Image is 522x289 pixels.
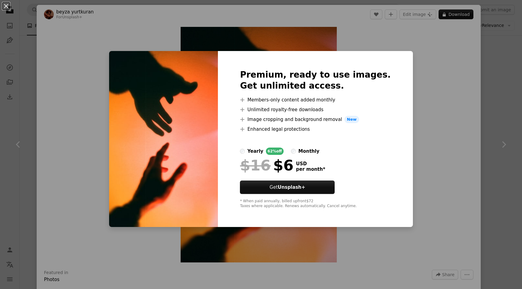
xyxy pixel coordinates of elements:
[278,185,305,190] strong: Unsplash+
[344,116,359,123] span: New
[296,166,325,172] span: per month *
[240,126,391,133] li: Enhanced legal protections
[240,96,391,104] li: Members-only content added monthly
[296,161,325,166] span: USD
[240,106,391,113] li: Unlimited royalty-free downloads
[298,148,319,155] div: monthly
[240,116,391,123] li: Image cropping and background removal
[240,181,335,194] button: GetUnsplash+
[240,149,245,154] input: yearly62%off
[109,51,218,227] img: premium_photo-1749812612139-550efefc2ba3
[240,157,293,173] div: $6
[240,157,270,173] span: $16
[291,149,296,154] input: monthly
[240,199,391,209] div: * When paid annually, billed upfront $72 Taxes where applicable. Renews automatically. Cancel any...
[247,148,263,155] div: yearly
[240,69,391,91] h2: Premium, ready to use images. Get unlimited access.
[266,148,284,155] div: 62% off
